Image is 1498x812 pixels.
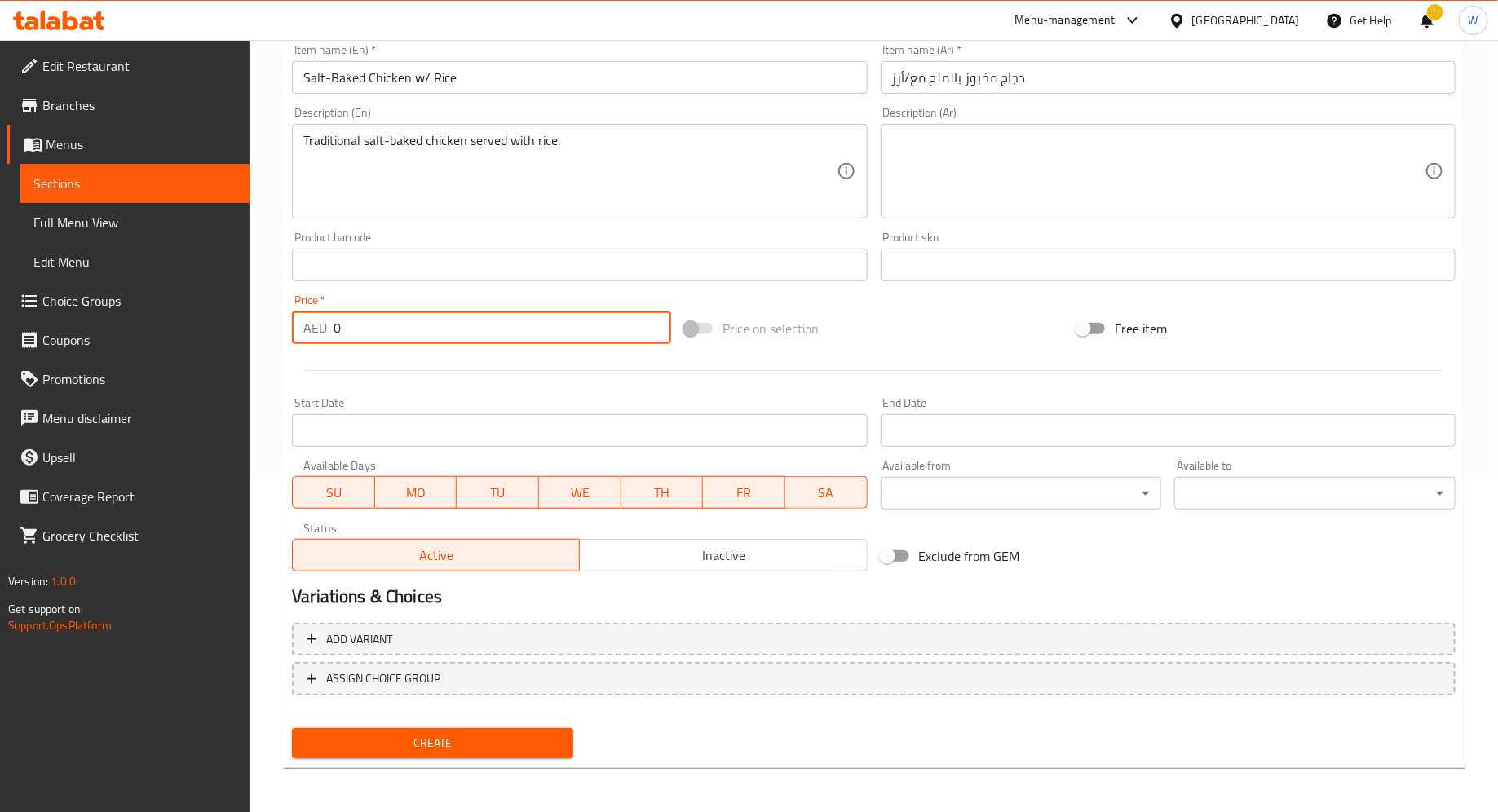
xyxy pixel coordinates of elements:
[382,481,451,505] span: MO
[334,311,671,344] input: Please enter price
[7,477,250,516] a: Coverage Report
[292,623,1456,656] button: Add variant
[1174,477,1456,510] div: ​
[375,476,457,509] button: MO
[7,86,250,125] a: Branches
[722,319,819,338] span: Price on selection
[1015,11,1116,30] div: Menu-management
[42,526,237,545] span: Grocery Checklist
[8,615,112,636] a: Support.OpsPlatform
[42,408,237,428] span: Menu disclaimer
[33,252,237,271] span: Edit Menu
[42,448,237,467] span: Upsell
[7,360,250,399] a: Promotions
[51,571,76,592] span: 1.0.0
[292,61,867,94] input: Enter name En
[881,477,1162,510] div: ​
[539,476,621,509] button: WE
[326,669,440,689] span: ASSIGN CHOICE GROUP
[33,174,237,193] span: Sections
[586,544,860,567] span: Inactive
[42,330,237,350] span: Coupons
[881,61,1456,94] input: Enter name Ar
[628,481,697,505] span: TH
[919,546,1020,566] span: Exclude from GEM
[1469,11,1478,29] span: W
[1192,11,1300,29] div: [GEOGRAPHIC_DATA]
[7,46,250,86] a: Edit Restaurant
[463,481,532,505] span: TU
[881,249,1456,281] input: Please enter product sku
[292,728,573,758] button: Create
[20,164,250,203] a: Sections
[326,629,392,650] span: Add variant
[621,476,704,509] button: TH
[292,476,375,509] button: SU
[7,399,250,438] a: Menu disclaimer
[579,539,867,571] button: Inactive
[7,125,250,164] a: Menus
[42,56,237,76] span: Edit Restaurant
[46,135,237,154] span: Menus
[8,571,48,592] span: Version:
[292,249,867,281] input: Please enter product barcode
[7,281,250,320] a: Choice Groups
[292,662,1456,695] button: ASSIGN CHOICE GROUP
[303,318,327,338] p: AED
[42,369,237,389] span: Promotions
[303,133,836,210] textarea: Traditional salt-baked chicken served with rice.
[1115,319,1167,338] span: Free item
[292,539,580,571] button: Active
[33,213,237,232] span: Full Menu View
[709,481,779,505] span: FR
[703,476,785,509] button: FR
[792,481,861,505] span: SA
[42,291,237,311] span: Choice Groups
[457,476,539,509] button: TU
[42,487,237,506] span: Coverage Report
[292,585,1456,609] h2: Variations & Choices
[20,242,250,281] a: Edit Menu
[299,544,573,567] span: Active
[546,481,615,505] span: WE
[7,438,250,477] a: Upsell
[8,598,83,620] span: Get support on:
[42,95,237,115] span: Branches
[20,203,250,242] a: Full Menu View
[785,476,868,509] button: SA
[7,516,250,555] a: Grocery Checklist
[299,481,369,505] span: SU
[7,320,250,360] a: Coupons
[305,733,560,753] span: Create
